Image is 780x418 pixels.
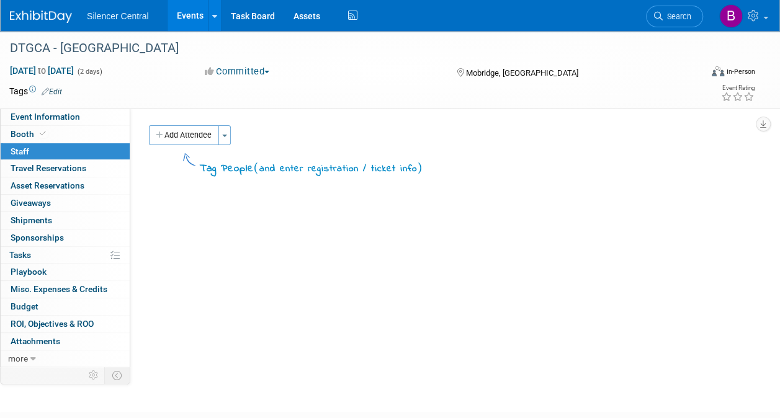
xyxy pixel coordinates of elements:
[42,87,62,96] a: Edit
[6,37,691,60] div: DTGCA - [GEOGRAPHIC_DATA]
[83,367,105,383] td: Personalize Event Tab Strip
[11,112,80,122] span: Event Information
[663,12,691,21] span: Search
[1,247,130,264] a: Tasks
[1,126,130,143] a: Booth
[11,233,64,242] span: Sponsorships
[11,146,29,156] span: Staff
[726,67,755,76] div: In-Person
[1,281,130,298] a: Misc. Expenses & Credits
[647,64,755,83] div: Event Format
[1,316,130,332] a: ROI, Objectives & ROO
[259,162,417,176] span: and enter registration / ticket info
[11,336,60,346] span: Attachments
[11,319,94,329] span: ROI, Objectives & ROO
[417,161,423,174] span: )
[1,177,130,194] a: Asset Reservations
[1,350,130,367] a: more
[646,6,703,27] a: Search
[1,264,130,280] a: Playbook
[254,161,259,174] span: (
[719,4,743,28] img: Billee Page
[1,195,130,211] a: Giveaways
[200,160,423,177] div: Tag People
[11,301,38,311] span: Budget
[11,180,84,190] span: Asset Reservations
[1,229,130,246] a: Sponsorships
[1,160,130,177] a: Travel Reservations
[712,66,724,76] img: Format-Inperson.png
[10,11,72,23] img: ExhibitDay
[1,109,130,125] a: Event Information
[105,367,130,383] td: Toggle Event Tabs
[1,333,130,350] a: Attachments
[11,129,48,139] span: Booth
[200,65,274,78] button: Committed
[9,65,74,76] span: [DATE] [DATE]
[1,298,130,315] a: Budget
[721,85,755,91] div: Event Rating
[11,198,51,208] span: Giveaways
[40,130,46,137] i: Booth reservation complete
[11,267,47,277] span: Playbook
[9,85,62,97] td: Tags
[149,125,219,145] button: Add Attendee
[8,354,28,363] span: more
[466,68,578,78] span: Mobridge, [GEOGRAPHIC_DATA]
[87,11,149,21] span: Silencer Central
[1,143,130,160] a: Staff
[11,215,52,225] span: Shipments
[11,163,86,173] span: Travel Reservations
[1,212,130,229] a: Shipments
[36,66,48,76] span: to
[76,68,102,76] span: (2 days)
[11,284,107,294] span: Misc. Expenses & Credits
[9,250,31,260] span: Tasks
